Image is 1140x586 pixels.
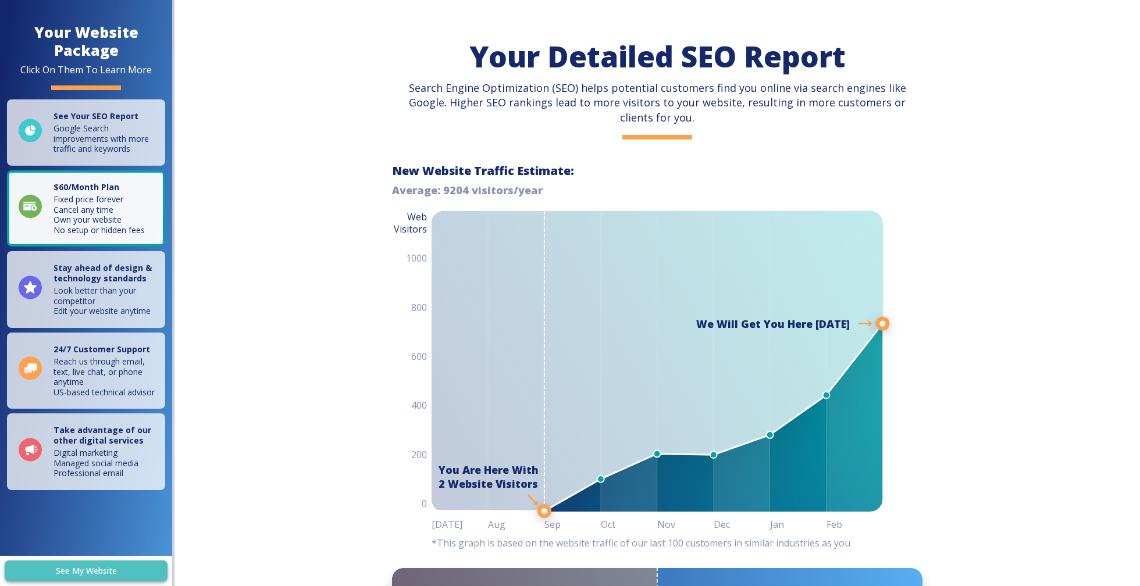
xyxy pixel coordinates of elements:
[7,251,165,328] a: Stay ahead of design & technology standardsLook better than your competitorEdit your website anytime
[54,448,158,478] p: Digital marketing Managed social media Professional email
[488,516,544,533] h6: Aug
[54,356,158,397] p: Reach us through email, text, live chat, or phone anytime US-based technical advisor
[20,64,152,76] div: Click On Them To Learn More
[714,516,770,533] h6: Dec
[54,262,152,284] strong: Stay ahead of design & technology standards
[7,413,165,490] a: Take advantage of our other digital servicesDigital marketingManaged social mediaProfessional email
[7,333,165,409] a: 24/7 Customer SupportReach us through email, text, live chat, or phone anytimeUS-based technical ...
[432,516,488,533] h6: [DATE]
[392,163,909,178] h5: New Website Traffic Estimate:
[7,99,165,166] a: See Your SEO ReportGoogle Search improvements with more traffic and keywords
[54,181,119,192] strong: $ 60 /Month Plan
[392,183,909,206] h6: Average: 9204 visitors/year
[770,516,826,533] h6: Jan
[54,424,151,446] strong: Take advantage of our other digital services
[7,23,165,59] h4: Your Website Package
[7,170,165,247] a: $60/Month PlanFixed price foreverCancel any timeOwn your websiteNo setup or hidden fees
[601,516,657,533] h6: Oct
[54,123,158,154] p: Google Search improvements with more traffic and keywords
[657,516,714,533] h6: Nov
[54,285,158,316] p: Look better than your competitor Edit your website anytime
[544,516,601,533] h6: Sep
[432,537,868,549] div: *This graph is based on the website traffic of our last 100 customers in similar industries as you
[392,37,922,76] h2: Your Detailed SEO Report
[392,81,922,126] p: Search Engine Optimization (SEO) helps potential customers find you online via search engines lik...
[54,194,145,235] p: Fixed price forever Cancel any time Own your website No setup or hidden fees
[826,516,883,533] h6: Feb
[54,110,138,122] strong: See Your SEO Report
[54,344,150,355] strong: 24/7 Customer Support
[5,560,168,582] a: See My Website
